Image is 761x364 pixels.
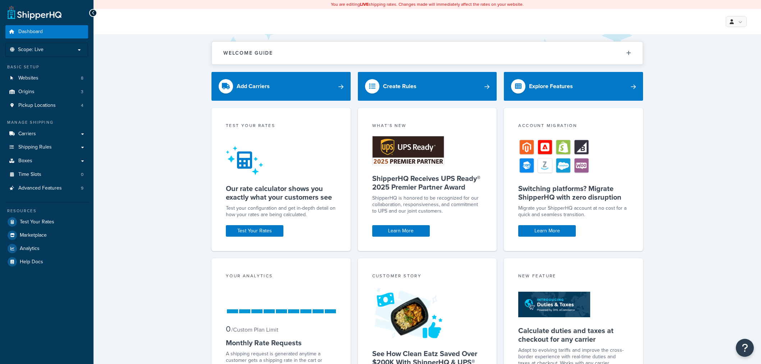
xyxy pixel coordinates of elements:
[18,185,62,191] span: Advanced Features
[5,168,88,181] li: Time Slots
[518,205,629,218] div: Migrate your ShipperHQ account at no cost for a quick and seamless transition.
[5,229,88,242] a: Marketplace
[5,127,88,141] a: Carriers
[18,75,38,81] span: Websites
[237,81,270,91] div: Add Carriers
[226,323,231,335] span: 0
[5,85,88,99] a: Origins3
[5,99,88,112] li: Pickup Locations
[211,72,351,101] a: Add Carriers
[5,72,88,85] li: Websites
[5,119,88,126] div: Manage Shipping
[212,42,643,64] button: Welcome Guide
[518,273,629,281] div: New Feature
[358,72,497,101] a: Create Rules
[372,174,483,191] h5: ShipperHQ Receives UPS Ready® 2025 Premier Partner Award
[372,225,430,237] a: Learn More
[5,154,88,168] a: Boxes
[5,215,88,228] a: Test Your Rates
[20,232,47,238] span: Marketplace
[18,158,32,164] span: Boxes
[518,122,629,131] div: Account Migration
[231,326,278,334] small: / Custom Plan Limit
[20,259,43,265] span: Help Docs
[20,219,54,225] span: Test Your Rates
[5,182,88,195] a: Advanced Features9
[18,144,52,150] span: Shipping Rules
[81,172,83,178] span: 0
[226,205,336,218] div: Test your configuration and get in-depth detail on how your rates are being calculated.
[529,81,573,91] div: Explore Features
[736,339,754,357] button: Open Resource Center
[5,25,88,38] a: Dashboard
[18,89,35,95] span: Origins
[18,131,36,137] span: Carriers
[360,1,369,8] b: LIVE
[81,103,83,109] span: 4
[372,273,483,281] div: Customer Story
[226,273,336,281] div: Your Analytics
[5,141,88,154] a: Shipping Rules
[504,72,643,101] a: Explore Features
[226,122,336,131] div: Test your rates
[223,50,273,56] h2: Welcome Guide
[5,85,88,99] li: Origins
[518,326,629,343] h5: Calculate duties and taxes at checkout for any carrier
[226,225,283,237] a: Test Your Rates
[226,338,336,347] h5: Monthly Rate Requests
[5,208,88,214] div: Resources
[20,246,40,252] span: Analytics
[518,225,576,237] a: Learn More
[372,122,483,131] div: What's New
[518,184,629,201] h5: Switching platforms? Migrate ShipperHQ with zero disruption
[18,103,56,109] span: Pickup Locations
[5,182,88,195] li: Advanced Features
[5,64,88,70] div: Basic Setup
[5,242,88,255] a: Analytics
[372,195,483,214] p: ShipperHQ is honored to be recognized for our collaboration, responsiveness, and commitment to UP...
[5,168,88,181] a: Time Slots0
[81,89,83,95] span: 3
[18,29,43,35] span: Dashboard
[226,184,336,201] h5: Our rate calculator shows you exactly what your customers see
[5,255,88,268] a: Help Docs
[18,47,44,53] span: Scope: Live
[5,99,88,112] a: Pickup Locations4
[18,172,41,178] span: Time Slots
[81,75,83,81] span: 8
[81,185,83,191] span: 9
[383,81,416,91] div: Create Rules
[5,72,88,85] a: Websites8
